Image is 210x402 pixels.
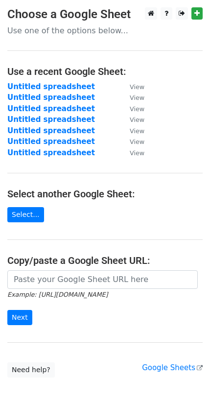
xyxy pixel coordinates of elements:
[7,25,203,36] p: Use one of the options below...
[7,7,203,22] h3: Choose a Google Sheet
[120,82,144,91] a: View
[120,104,144,113] a: View
[7,66,203,77] h4: Use a recent Google Sheet:
[7,270,198,289] input: Paste your Google Sheet URL here
[7,115,95,124] a: Untitled spreadsheet
[7,362,55,378] a: Need help?
[7,310,32,325] input: Next
[7,137,95,146] a: Untitled spreadsheet
[120,93,144,102] a: View
[7,188,203,200] h4: Select another Google Sheet:
[7,255,203,266] h4: Copy/paste a Google Sheet URL:
[130,83,144,91] small: View
[130,138,144,145] small: View
[7,148,95,157] a: Untitled spreadsheet
[7,291,108,298] small: Example: [URL][DOMAIN_NAME]
[7,126,95,135] a: Untitled spreadsheet
[7,93,95,102] a: Untitled spreadsheet
[130,94,144,101] small: View
[120,148,144,157] a: View
[7,207,44,222] a: Select...
[142,363,203,372] a: Google Sheets
[130,116,144,123] small: View
[120,115,144,124] a: View
[7,104,95,113] a: Untitled spreadsheet
[7,82,95,91] a: Untitled spreadsheet
[120,126,144,135] a: View
[130,105,144,113] small: View
[120,137,144,146] a: View
[161,355,210,402] iframe: Chat Widget
[130,149,144,157] small: View
[130,127,144,135] small: View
